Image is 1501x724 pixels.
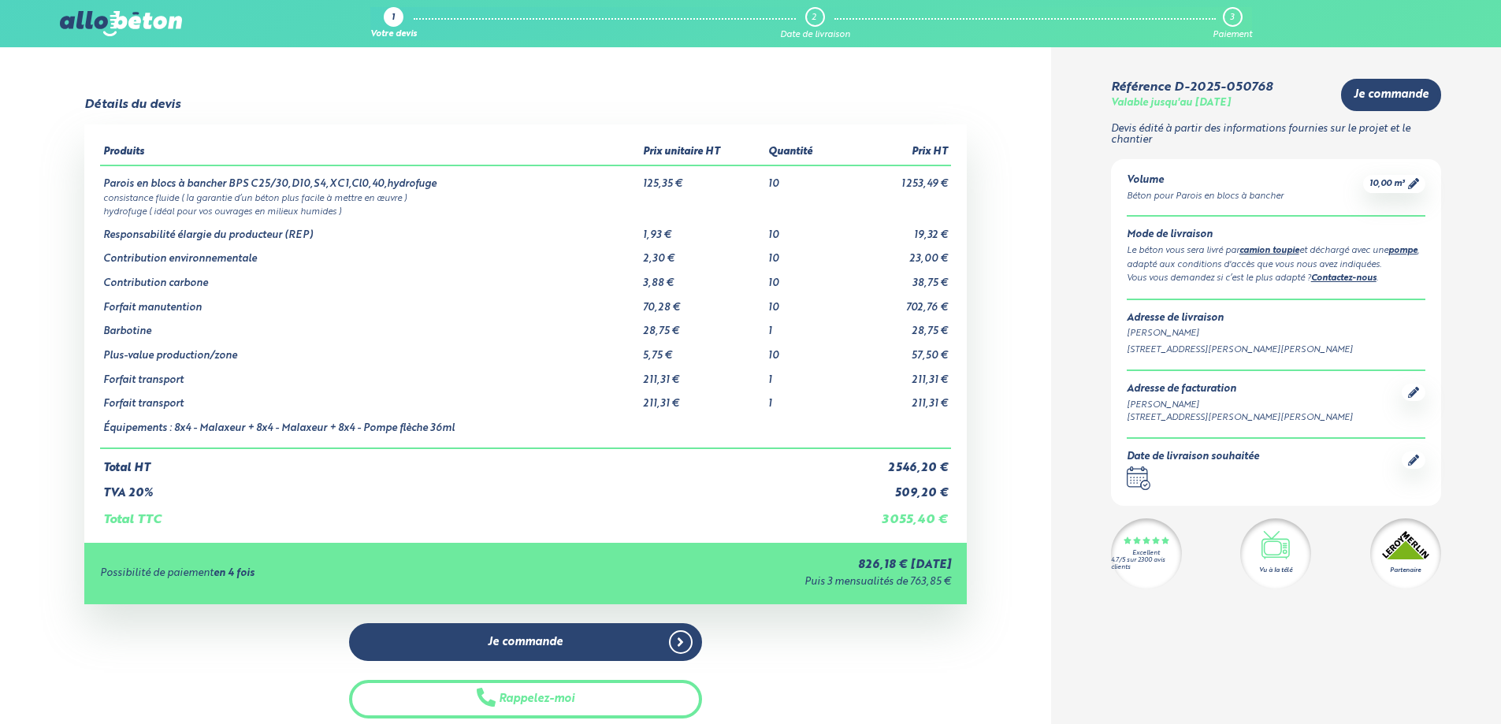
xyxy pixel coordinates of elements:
td: 28,75 € [640,314,766,338]
a: 3 Paiement [1213,7,1252,40]
td: 2 546,20 € [842,448,951,475]
th: Prix unitaire HT [640,140,766,165]
div: Vu à la télé [1259,566,1292,575]
img: allobéton [60,11,181,36]
div: Partenaire [1390,566,1421,575]
td: Contribution environnementale [100,241,640,265]
div: Date de livraison souhaitée [1127,451,1259,463]
div: Référence D-2025-050768 [1111,80,1273,95]
td: 211,31 € [842,386,951,410]
div: Détails du devis [84,98,180,112]
div: [PERSON_NAME] [1127,399,1353,412]
span: Je commande [488,636,563,649]
td: 10 [765,217,842,242]
strong: en 4 fois [214,568,255,578]
a: pompe [1388,247,1417,255]
td: Total HT [100,448,842,475]
td: 1,93 € [640,217,766,242]
td: 10 [765,241,842,265]
td: 1 [765,386,842,410]
td: 211,31 € [640,362,766,387]
td: 1 253,49 € [842,165,951,191]
th: Quantité [765,140,842,165]
div: [STREET_ADDRESS][PERSON_NAME][PERSON_NAME] [1127,343,1425,357]
div: Excellent [1132,550,1160,557]
div: Adresse de facturation [1127,384,1353,395]
td: Parois en blocs à bancher BPS C25/30,D10,S4,XC1,Cl0,40,hydrofuge [100,165,640,191]
td: 70,28 € [640,290,766,314]
td: TVA 20% [100,474,842,500]
td: Responsabilité élargie du producteur (REP) [100,217,640,242]
span: Je commande [1354,88,1429,102]
div: Valable jusqu'au [DATE] [1111,98,1231,110]
div: Vous vous demandez si c’est le plus adapté ? . [1127,272,1425,286]
td: 1 [765,314,842,338]
td: Équipements : 8x4 - Malaxeur + 8x4 - Malaxeur + 8x4 - Pompe flèche 36ml [100,410,640,448]
td: 1 [765,362,842,387]
div: Mode de livraison [1127,229,1425,241]
div: 2 [812,13,816,23]
td: 5,75 € [640,338,766,362]
td: hydrofuge ( idéal pour vos ouvrages en milieux humides ) [100,204,951,217]
div: Votre devis [370,30,417,40]
a: Contactez-nous [1311,274,1377,283]
iframe: Help widget launcher [1361,663,1484,707]
div: [PERSON_NAME] [1127,327,1425,340]
th: Produits [100,140,640,165]
div: [STREET_ADDRESS][PERSON_NAME][PERSON_NAME] [1127,411,1353,425]
td: Contribution carbone [100,265,640,290]
div: 1 [392,13,395,24]
td: Forfait manutention [100,290,640,314]
div: Puis 3 mensualités de 763,85 € [537,577,951,588]
div: 3 [1230,13,1234,23]
td: 10 [765,165,842,191]
div: Date de livraison [780,30,850,40]
a: Je commande [1341,79,1441,111]
p: Devis édité à partir des informations fournies sur le projet et le chantier [1111,124,1441,147]
td: Total TTC [100,500,842,527]
td: Barbotine [100,314,640,338]
div: Béton pour Parois en blocs à bancher [1127,190,1284,203]
td: 10 [765,338,842,362]
div: Le béton vous sera livré par et déchargé avec une , adapté aux conditions d'accès que vous nous a... [1127,244,1425,272]
th: Prix HT [842,140,951,165]
button: Rappelez-moi [349,680,702,718]
td: Forfait transport [100,386,640,410]
a: camion toupie [1239,247,1299,255]
div: 826,18 € [DATE] [537,559,951,572]
div: Paiement [1213,30,1252,40]
td: 211,31 € [640,386,766,410]
td: 57,50 € [842,338,951,362]
td: 2,30 € [640,241,766,265]
td: 19,32 € [842,217,951,242]
div: Adresse de livraison [1127,313,1425,325]
td: Plus-value production/zone [100,338,640,362]
a: 2 Date de livraison [780,7,850,40]
td: 28,75 € [842,314,951,338]
td: 3 055,40 € [842,500,951,527]
td: 23,00 € [842,241,951,265]
td: 211,31 € [842,362,951,387]
div: Possibilité de paiement [100,568,537,580]
td: 38,75 € [842,265,951,290]
a: Je commande [349,623,702,662]
td: 10 [765,290,842,314]
td: 125,35 € [640,165,766,191]
div: 4.7/5 sur 2300 avis clients [1111,557,1182,571]
div: Volume [1127,175,1284,187]
td: 3,88 € [640,265,766,290]
td: 509,20 € [842,474,951,500]
a: 1 Votre devis [370,7,417,40]
td: 702,76 € [842,290,951,314]
td: consistance fluide ( la garantie d’un béton plus facile à mettre en œuvre ) [100,191,951,204]
td: 10 [765,265,842,290]
td: Forfait transport [100,362,640,387]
